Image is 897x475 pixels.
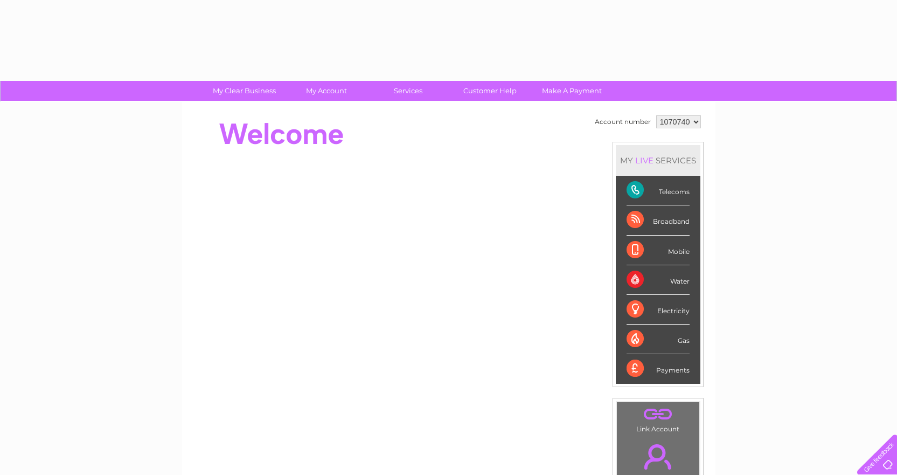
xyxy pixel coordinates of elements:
[627,236,690,265] div: Mobile
[616,145,700,176] div: MY SERVICES
[633,155,656,166] div: LIVE
[527,81,616,101] a: Make A Payment
[592,113,653,131] td: Account number
[627,295,690,325] div: Electricity
[627,205,690,235] div: Broadband
[616,402,700,436] td: Link Account
[620,405,697,424] a: .
[627,354,690,383] div: Payments
[200,81,289,101] a: My Clear Business
[627,265,690,295] div: Water
[627,325,690,354] div: Gas
[446,81,534,101] a: Customer Help
[282,81,371,101] a: My Account
[627,176,690,205] div: Telecoms
[364,81,453,101] a: Services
